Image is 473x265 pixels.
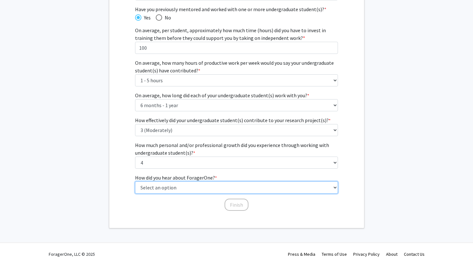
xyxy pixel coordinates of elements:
button: Finish [225,199,248,211]
span: On average, per student, approximately how much time (hours) did you have to invest in training t... [135,27,326,41]
mat-radio-group: Have you previously mentored and worked with one or more undergraduate student(s)? [135,13,338,21]
label: On average, how many hours of productive work per week would you say your undergraduate student(s... [135,59,338,74]
span: Yes [141,14,151,21]
a: About [386,251,398,257]
label: How did you hear about ForagerOne? [135,174,217,181]
a: Privacy Policy [353,251,380,257]
a: Contact Us [404,251,425,257]
label: How effectively did your undergraduate student(s) contribute to your research project(s)? [135,116,331,124]
iframe: Chat [5,236,27,260]
a: Terms of Use [322,251,347,257]
span: Have you previously mentored and worked with one or more undergraduate student(s)? [135,5,338,13]
label: How much personal and/or professional growth did you experience through working with undergraduat... [135,141,338,157]
span: No [162,14,171,21]
label: On average, how long did each of your undergraduate student(s) work with you? [135,92,309,99]
a: Press & Media [288,251,315,257]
